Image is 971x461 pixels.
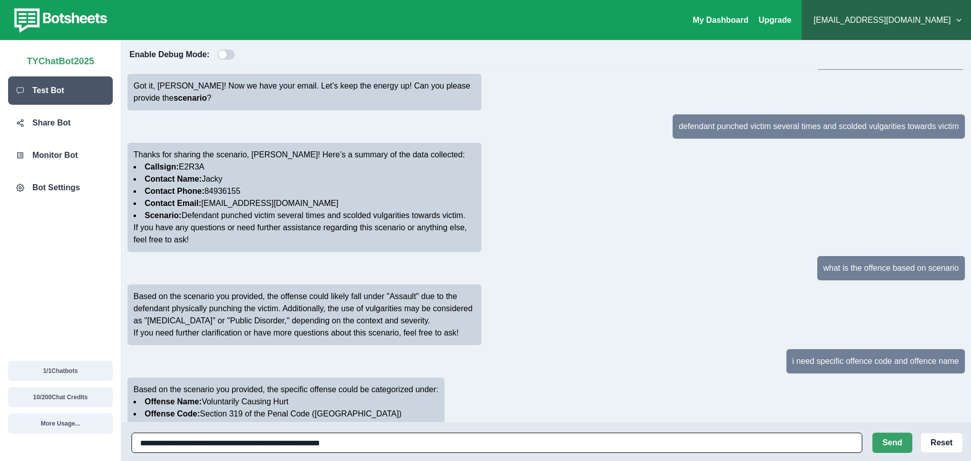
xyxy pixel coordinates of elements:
[872,433,912,453] button: Send
[145,175,202,183] strong: Contact Name:
[8,413,113,434] button: More Usage...
[129,49,209,61] p: Enable Debug Mode:
[32,117,71,129] p: Share Bot
[134,197,475,209] li: [EMAIL_ADDRESS][DOMAIN_NAME]
[173,94,207,102] strong: scenario
[134,209,475,222] li: Defendant punched victim several times and scolded vulgarities towards victim.
[145,187,204,195] strong: Contact Phone:
[134,384,438,396] p: Based on the scenario you provided, the specific offense could be categorized under:
[8,6,110,34] img: botsheets-logo.png
[134,185,475,197] li: 84936155
[32,149,78,161] p: Monitor Bot
[920,433,963,453] button: Reset
[145,199,201,207] strong: Contact Email:
[693,16,748,24] a: My Dashboard
[8,387,113,407] button: 10/200Chat Credits
[32,85,64,97] p: Test Bot
[792,355,959,367] p: i need specific offence code and offence name
[810,10,963,30] button: [EMAIL_ADDRESS][DOMAIN_NAME]
[759,16,791,24] a: Upgrade
[134,327,475,339] p: If you need further clarification or have more questions about this scenario, feel free to ask!
[134,290,475,327] p: Based on the scenario you provided, the offense could likely fall under "Assault" due to the defe...
[134,408,438,420] li: Section 319 of the Penal Code ([GEOGRAPHIC_DATA])
[134,161,475,173] li: E2R3A
[134,149,475,161] p: Thanks for sharing the scenario, [PERSON_NAME]! Here’s a summary of the data collected:
[679,120,959,133] p: defendant punched victim several times and scolded vulgarities towards victim
[134,222,475,246] p: If you have any questions or need further assistance regarding this scenario or anything else, fe...
[145,409,200,418] strong: Offense Code:
[134,396,438,408] li: Voluntarily Causing Hurt
[134,173,475,185] li: Jacky
[145,162,179,171] strong: Callsign:
[145,211,182,220] strong: Scenario:
[823,262,959,274] p: what is the offence based on scenario
[134,80,475,104] p: Got it, [PERSON_NAME]! Now we have your email. Let’s keep the energy up! Can you please provide t...
[145,397,202,406] strong: Offense Name:
[8,361,113,381] button: 1/1Chatbots
[134,420,438,432] p: If you have any more questions or need further assistance, feel free to ask!
[32,182,80,194] p: Bot Settings
[27,51,94,68] p: TYChatBot2025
